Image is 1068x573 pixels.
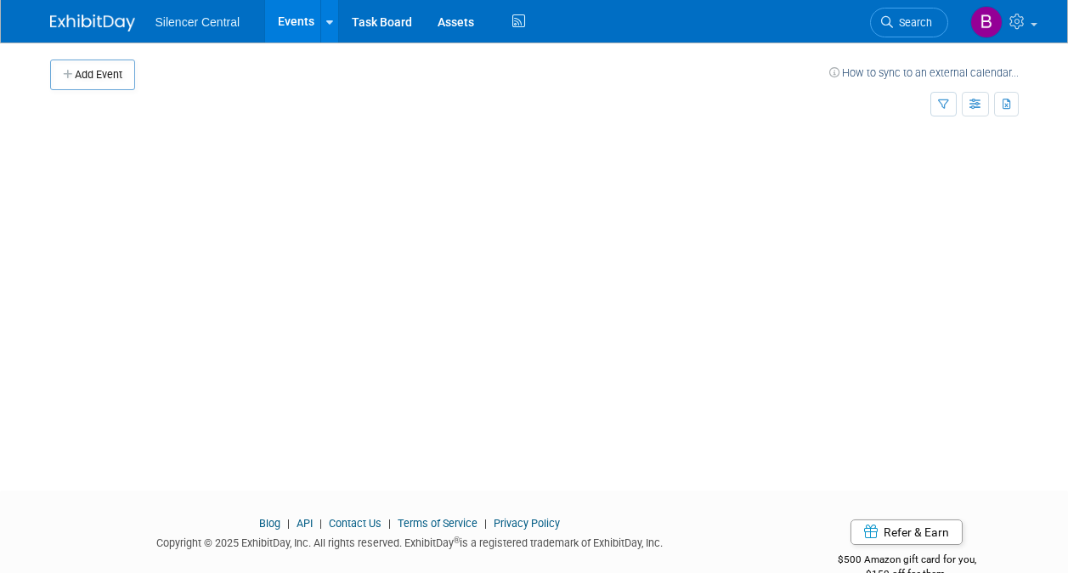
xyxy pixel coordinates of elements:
[454,536,460,545] sup: ®
[398,517,477,530] a: Terms of Service
[329,517,381,530] a: Contact Us
[850,519,963,545] a: Refer & Earn
[155,15,240,29] span: Silencer Central
[283,517,294,530] span: |
[480,517,491,530] span: |
[50,60,135,90] button: Add Event
[494,517,560,530] a: Privacy Policy
[315,517,326,530] span: |
[297,517,313,530] a: API
[893,16,932,29] span: Search
[829,66,1019,79] a: How to sync to an external calendar...
[50,14,135,31] img: ExhibitDay
[50,531,771,551] div: Copyright © 2025 ExhibitDay, Inc. All rights reserved. ExhibitDay is a registered trademark of Ex...
[970,6,1003,38] img: Billee Page
[384,517,395,530] span: |
[259,517,280,530] a: Blog
[870,8,948,37] a: Search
